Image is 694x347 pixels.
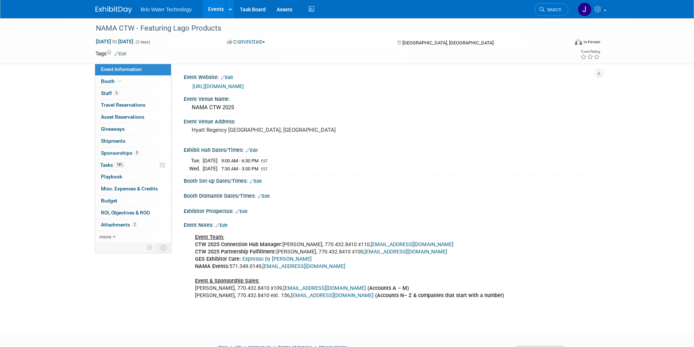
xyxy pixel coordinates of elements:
pre: Hyatt Regency [GEOGRAPHIC_DATA], [GEOGRAPHIC_DATA] [192,127,348,133]
div: Event Format [525,38,600,49]
a: Tasks18% [95,159,171,171]
span: [GEOGRAPHIC_DATA], [GEOGRAPHIC_DATA] [402,40,494,46]
a: Attachments2 [95,219,171,231]
span: Sponsorships [101,150,140,156]
td: Wed. [189,165,203,173]
a: Giveaways [95,123,171,135]
a: Event Information [95,64,171,75]
span: Budget [101,198,117,204]
a: Misc. Expenses & Credits [95,183,171,195]
div: NAMA CTW 2025 [189,102,593,113]
a: ROI, Objectives & ROO [95,207,171,219]
div: Exhibitor Prospectus: [184,206,599,215]
a: [EMAIL_ADDRESS][DOMAIN_NAME] [291,292,374,299]
span: Playbook [101,174,122,180]
td: Tue. [189,157,203,165]
i: Booth reservation complete [118,79,122,83]
span: Event Information [101,66,142,72]
div: Event Website: [184,72,599,81]
a: Shipments [95,135,171,147]
b: GES Exhibitor Care: [195,256,241,262]
a: Edit [246,148,258,153]
span: Asset Reservations [101,114,144,120]
a: Edit [221,75,233,80]
span: Attachments [101,222,137,228]
a: [URL][DOMAIN_NAME] [192,83,244,89]
a: Playbook [95,171,171,183]
span: to [111,39,118,44]
span: [DATE] [DATE] [95,38,134,45]
span: Booth [101,78,123,84]
a: Sponsorships5 [95,147,171,159]
div: NAMA CTW - Featuring Lago Products [93,22,557,35]
b: CTW 2025 Connection Hub Manager: [195,241,282,248]
td: Toggle Event Tabs [156,243,171,252]
div: Event Venue Address: [184,116,599,125]
span: Giveaways [101,126,125,132]
div: Event Notes: [184,220,599,229]
a: [EMAIL_ADDRESS][DOMAIN_NAME] [262,263,345,269]
a: Edit [258,194,270,199]
a: Edit [250,179,262,184]
td: Personalize Event Tab Strip [144,243,156,252]
span: EST [261,167,268,171]
button: Committed [225,38,268,46]
span: (2 days) [135,40,150,44]
a: [EMAIL_ADDRESS][DOMAIN_NAME] [371,241,453,248]
a: Booth [95,76,171,87]
a: Edit [235,209,247,214]
span: 9:00 AM - 6:30 PM [221,158,258,163]
span: Brio Water Technology [141,7,192,12]
span: 2 [132,222,137,227]
div: In-Person [583,39,600,45]
td: [DATE] [203,157,218,165]
span: 5 [134,150,140,155]
div: Booth Dismantle Dates/Times: [184,190,599,200]
img: ExhibitDay [95,6,132,13]
div: Booth Set-up Dates/Times: [184,176,599,185]
span: Tasks [100,162,125,168]
a: Edit [114,51,126,56]
a: Budget [95,195,171,207]
a: [EMAIL_ADDRESS][DOMAIN_NAME] [283,285,366,291]
td: Tags [95,50,126,57]
b: (Accounts N– Z & companies that start with a number) [375,292,504,299]
span: 18% [115,162,125,167]
div: [PERSON_NAME], 770.432.8410 x110, [PERSON_NAME], 770.432.8410 x100, ​571.349.0149, [PERSON_NAME],... [190,230,518,303]
u: Event & Sponsorship Sales: [195,278,260,284]
span: 7:30 AM - 3:00 PM [221,166,258,171]
b: CTW 2025 Partnership Fulfillment: [195,249,276,255]
a: Expresso by [PERSON_NAME] [242,256,312,262]
a: Search [535,3,568,16]
a: Staff5 [95,88,171,99]
a: [EMAIL_ADDRESS][DOMAIN_NAME] [364,249,447,255]
span: Misc. Expenses & Credits [101,186,158,192]
span: 5 [114,90,119,96]
b: (Accounts A – M) [367,285,409,291]
span: EST [261,159,268,163]
a: more [95,231,171,243]
b: NAMA Events: [195,263,229,269]
div: Event Rating [580,50,600,54]
span: Staff [101,90,119,96]
a: Asset Reservations [95,111,171,123]
span: Travel Reservations [101,102,145,108]
td: [DATE] [203,165,218,173]
img: James Park [578,3,592,16]
a: Edit [215,223,227,228]
span: Search [545,7,561,12]
div: Exhibit Hall Dates/Times: [184,145,599,154]
a: Travel Reservations [95,99,171,111]
u: Event Team: [195,234,224,240]
span: more [100,234,111,240]
img: Format-Inperson.png [575,39,582,45]
span: ROI, Objectives & ROO [101,210,150,216]
span: Shipments [101,138,125,144]
div: Event Venue Name: [184,94,599,103]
